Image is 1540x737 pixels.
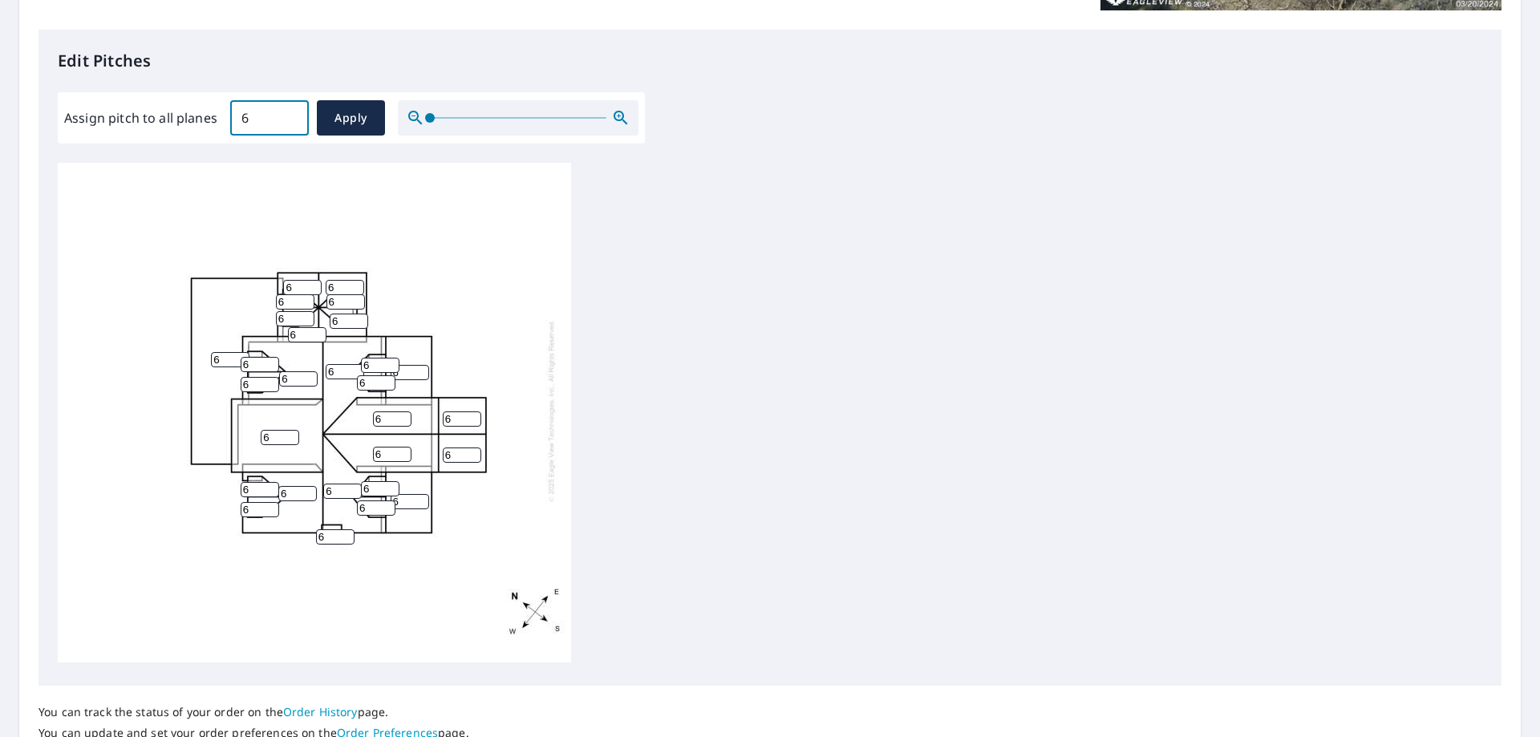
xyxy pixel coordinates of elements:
[64,108,217,128] label: Assign pitch to all planes
[38,705,469,719] p: You can track the status of your order on the page.
[317,100,385,136] button: Apply
[58,49,1482,73] p: Edit Pitches
[283,704,358,719] a: Order History
[330,108,372,128] span: Apply
[230,95,309,140] input: 00.0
